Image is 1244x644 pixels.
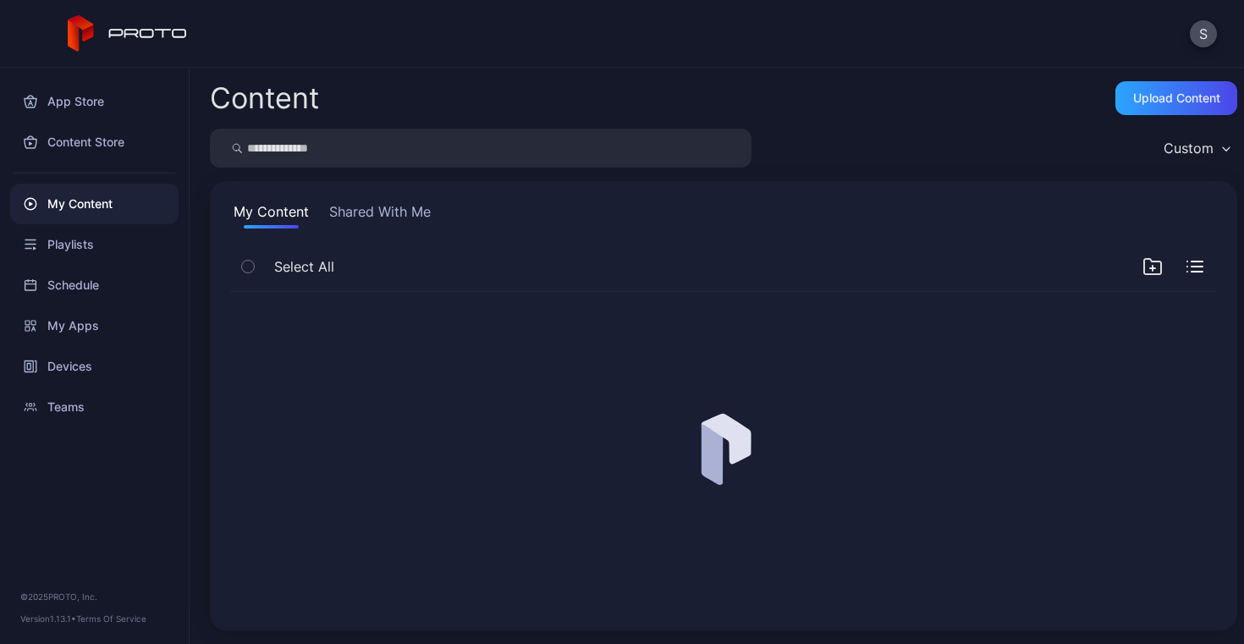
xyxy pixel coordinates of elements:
[1155,129,1237,168] button: Custom
[230,201,312,228] button: My Content
[10,305,179,346] a: My Apps
[10,122,179,162] a: Content Store
[1115,81,1237,115] button: Upload Content
[10,387,179,427] a: Teams
[1190,20,1217,47] button: S
[20,590,168,603] div: © 2025 PROTO, Inc.
[1164,140,1214,157] div: Custom
[10,265,179,305] a: Schedule
[326,201,434,228] button: Shared With Me
[1133,91,1220,105] div: Upload Content
[10,184,179,224] a: My Content
[76,614,146,624] a: Terms Of Service
[10,224,179,265] a: Playlists
[20,614,76,624] span: Version 1.13.1 •
[274,256,334,277] span: Select All
[210,84,319,113] div: Content
[10,81,179,122] a: App Store
[10,346,179,387] a: Devices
